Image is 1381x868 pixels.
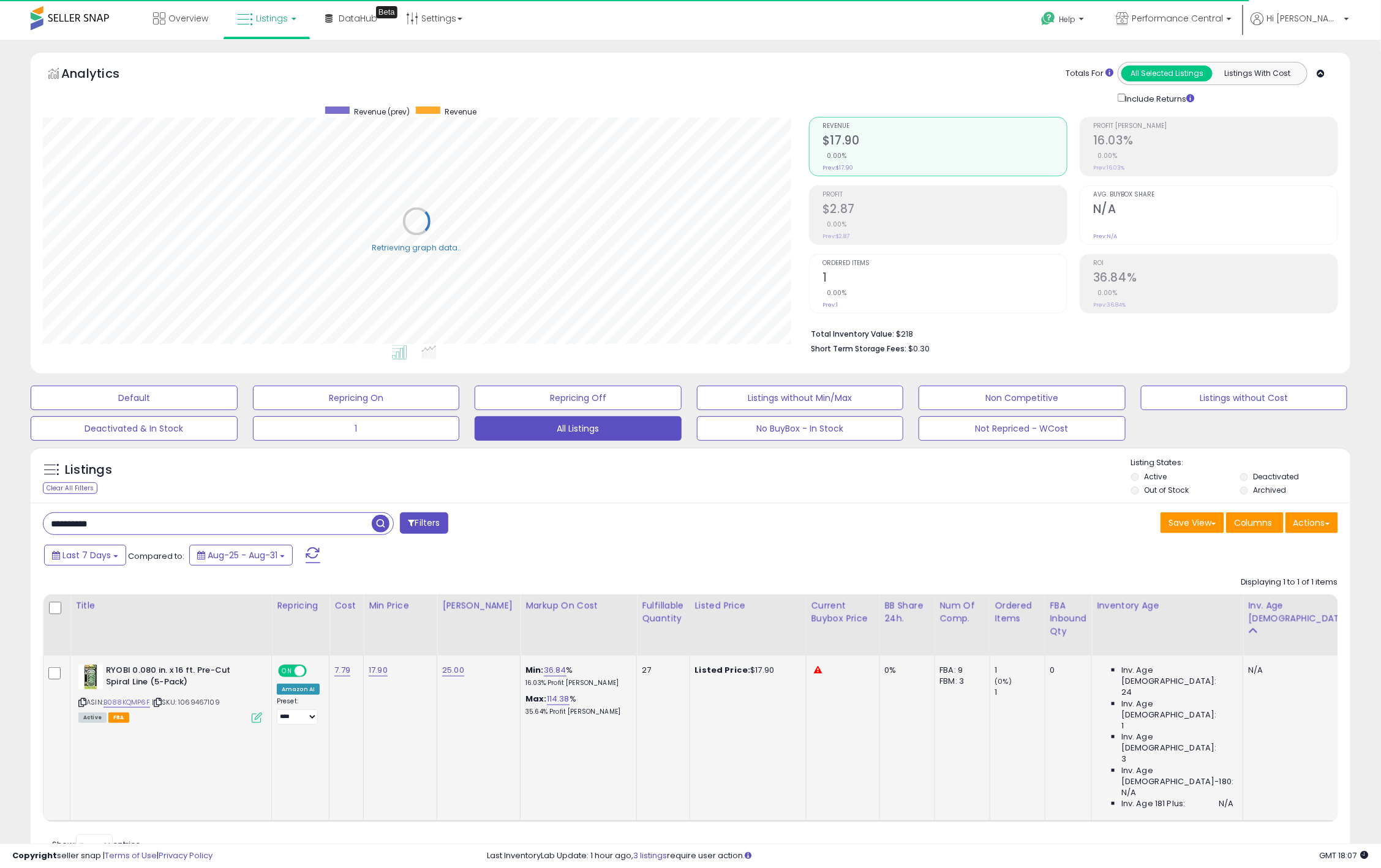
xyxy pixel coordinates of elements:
[940,599,985,625] div: Num of Comp.
[525,693,547,705] b: Max:
[525,599,631,612] div: Markup on Cost
[525,664,544,676] b: Min:
[12,850,57,861] strong: Copyright
[1093,301,1126,309] small: Prev: 36.84%
[43,482,97,494] div: Clear All Filters
[1219,798,1233,809] span: N/A
[1267,12,1341,24] span: Hi [PERSON_NAME]
[400,512,448,534] button: Filters
[822,260,1067,267] span: Ordered Items
[940,676,980,687] div: FBM: 3
[544,664,566,676] a: 36.84
[75,599,266,612] div: Title
[1251,12,1349,40] a: Hi [PERSON_NAME]
[919,416,1126,441] button: Not Repriced - WCost
[822,192,1067,198] span: Profit
[995,599,1040,625] div: Ordered Items
[885,599,930,625] div: BB Share 24h.
[822,233,849,240] small: Prev: $2.87
[189,545,293,566] button: Aug-25 - Aug-31
[1093,233,1117,240] small: Prev: N/A
[1121,765,1233,787] span: Inv. Age [DEMOGRAPHIC_DATA]-180:
[1254,471,1300,482] label: Deactivated
[822,202,1067,219] h2: $2.87
[1121,787,1136,798] span: N/A
[822,123,1067,130] span: Revenue
[1144,485,1189,495] label: Out of Stock
[995,665,1045,676] div: 1
[1121,754,1126,765] span: 3
[525,679,627,687] p: 16.03% Profit [PERSON_NAME]
[822,133,1067,150] h2: $17.90
[547,693,570,705] a: 114.38
[339,12,377,24] span: DataHub
[525,694,627,716] div: %
[908,343,930,354] span: $0.30
[697,386,904,410] button: Listings without Min/Max
[811,343,906,354] b: Short Term Storage Fees:
[31,386,238,410] button: Default
[1050,599,1087,638] div: FBA inbound Qty
[253,416,460,441] button: 1
[1226,512,1284,533] button: Columns
[279,666,295,676] span: ON
[1254,485,1287,495] label: Archived
[78,713,107,723] span: All listings currently available for purchase on Amazon
[31,416,238,441] button: Deactivated & In Stock
[1132,12,1223,24] span: Performance Central
[811,326,1329,340] li: $218
[1059,14,1075,24] span: Help
[442,599,515,612] div: [PERSON_NAME]
[1093,151,1118,160] small: 0.00%
[105,850,157,861] a: Terms of Use
[12,850,213,862] div: seller snap | |
[1093,202,1338,219] h2: N/A
[1121,698,1233,720] span: Inv. Age [DEMOGRAPHIC_DATA]:
[277,684,320,695] div: Amazon AI
[995,687,1045,698] div: 1
[1093,260,1338,267] span: ROI
[159,850,213,861] a: Privacy Policy
[822,220,847,229] small: 0.00%
[525,665,627,687] div: %
[475,386,682,410] button: Repricing Off
[253,386,460,410] button: Repricing On
[811,599,875,625] div: Current Buybox Price
[1121,798,1186,809] span: Inv. Age 181 Plus:
[475,416,682,441] button: All Listings
[695,664,751,676] b: Listed Price:
[108,713,129,723] span: FBA
[1241,577,1338,588] div: Displaying 1 to 1 of 1 items
[642,665,680,676] div: 27
[1040,11,1056,26] i: Get Help
[811,329,894,339] b: Total Inventory Value:
[1248,665,1366,676] div: N/A
[1097,599,1238,612] div: Inventory Age
[1285,512,1338,533] button: Actions
[642,599,684,625] div: Fulfillable Quantity
[61,65,143,85] h5: Analytics
[995,676,1012,686] small: (0%)
[1141,386,1348,410] button: Listings without Cost
[1121,65,1213,81] button: All Selected Listings
[52,839,140,850] span: Show: entries
[1108,91,1210,105] div: Include Returns
[1121,731,1233,754] span: Inv. Age [DEMOGRAPHIC_DATA]:
[1234,517,1273,529] span: Columns
[1093,192,1338,198] span: Avg. Buybox Share
[885,665,925,676] div: 0%
[103,697,150,708] a: B088KQMP6F
[1093,271,1338,287] h2: 36.84%
[487,850,1369,862] div: Last InventoryLab Update: 1 hour ago, require user action.
[695,599,801,612] div: Listed Price
[1050,665,1083,676] div: 0
[208,549,277,561] span: Aug-25 - Aug-31
[1320,850,1369,861] span: 2025-09-9 18:07 GMT
[521,594,637,656] th: The percentage added to the cost of goods (COGS) that forms the calculator for Min & Max prices.
[822,151,847,160] small: 0.00%
[633,850,667,861] a: 3 listings
[822,301,838,309] small: Prev: 1
[78,665,262,722] div: ASIN:
[128,550,184,562] span: Compared to:
[168,12,208,24] span: Overview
